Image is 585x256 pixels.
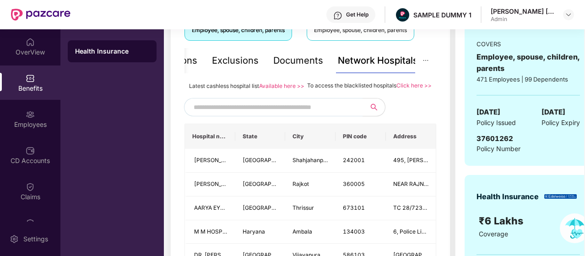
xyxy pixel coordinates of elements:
[273,54,323,68] div: Documents
[189,82,259,89] span: Latest cashless hospital list
[415,48,436,73] button: ellipsis
[212,54,259,68] div: Exclusions
[292,180,309,187] span: Rajkot
[194,180,295,187] span: [PERSON_NAME] Eye Hospitals Pvt Ltd
[26,182,35,191] img: svg+xml;base64,PHN2ZyBpZD0iQ2xhaW0iIHhtbG5zPSJodHRwOi8vd3d3LnczLm9yZy8yMDAwL3N2ZyIgd2lkdGg9IjIwIi...
[386,149,436,173] td: 495, Tarin Bahadurganj, Machinery Market
[21,234,51,244] div: Settings
[477,75,580,84] div: 471 Employees | 99 Dependents
[259,82,304,89] a: Available here >>
[26,146,35,155] img: svg+xml;base64,PHN2ZyBpZD0iQ0RfQWNjb3VudHMiIGRhdGEtbmFtZT0iQ0QgQWNjb3VudHMiIHhtbG5zPSJodHRwOi8vd3...
[192,26,285,35] div: Employee, spouse, children, parents
[243,180,300,187] span: [GEOGRAPHIC_DATA]
[292,228,312,235] span: Ambala
[393,204,536,211] span: TC 28/723/1,2ND FLOOR PALLITHANAM, BUS STAND
[194,228,234,235] span: M M HOSPITAL
[75,47,149,56] div: Health Insurance
[386,220,436,244] td: 6, Police Line,
[393,228,429,235] span: 6, Police Line,
[285,220,336,244] td: Ambala
[477,191,539,202] div: Health Insurance
[26,38,35,47] img: svg+xml;base64,PHN2ZyBpZD0iSG9tZSIgeG1sbnM9Imh0dHA6Ly93d3cudzMub3JnLzIwMDAvc3ZnIiB3aWR0aD0iMjAiIG...
[235,196,286,220] td: Kerala
[235,124,286,149] th: State
[185,220,235,244] td: M M HOSPITAL
[393,133,429,140] span: Address
[292,157,329,163] span: Shahjahanpur
[338,54,418,68] div: Network Hospitals
[292,204,314,211] span: Thrissur
[396,8,409,22] img: Pazcare_Alternative_logo-01-01.png
[363,98,385,116] button: search
[285,124,336,149] th: City
[185,149,235,173] td: NIPUN HOSPITAL
[477,39,580,49] div: COVERS
[386,196,436,220] td: TC 28/723/1,2ND FLOOR PALLITHANAM, BUS STAND
[243,204,300,211] span: [GEOGRAPHIC_DATA]
[285,196,336,220] td: Thrissur
[343,157,365,163] span: 242001
[346,11,368,18] div: Get Help
[243,157,300,163] span: [GEOGRAPHIC_DATA]
[10,234,19,244] img: svg+xml;base64,PHN2ZyBpZD0iU2V0dGluZy0yMHgyMCIgeG1sbnM9Imh0dHA6Ly93d3cudzMub3JnLzIwMDAvc3ZnIiB3aW...
[235,220,286,244] td: Haryana
[491,7,555,16] div: [PERSON_NAME] [PERSON_NAME]
[479,230,508,238] span: Coverage
[477,118,516,128] span: Policy Issued
[479,215,526,227] span: ₹6 Lakhs
[185,196,235,220] td: AARYA EYE CARE
[11,9,70,21] img: New Pazcare Logo
[542,118,580,128] span: Policy Expiry
[285,149,336,173] td: Shahjahanpur
[386,173,436,196] td: NEAR RAJNAGAR CHOWK NANA MUVA MAIN ROAD, BESIDE SURYAMUKHI HANUMAN TEMPLE
[477,134,513,143] span: 37601262
[26,110,35,119] img: svg+xml;base64,PHN2ZyBpZD0iRW1wbG95ZWVzIiB4bWxucz0iaHR0cDovL3d3dy53My5vcmcvMjAwMC9zdmciIHdpZHRoPS...
[243,228,265,235] span: Haryana
[413,11,471,19] div: SAMPLE DUMMY 1
[26,74,35,83] img: svg+xml;base64,PHN2ZyBpZD0iQmVuZWZpdHMiIHhtbG5zPSJodHRwOi8vd3d3LnczLm9yZy8yMDAwL3N2ZyIgd2lkdGg9Ij...
[192,133,228,140] span: Hospital name
[422,57,429,64] span: ellipsis
[363,103,385,111] span: search
[185,124,235,149] th: Hospital name
[343,204,365,211] span: 673101
[285,173,336,196] td: Rajkot
[336,124,386,149] th: PIN code
[477,145,520,153] span: Policy Number
[386,124,436,149] th: Address
[477,107,500,118] span: [DATE]
[185,173,235,196] td: Netradeep Maxivision Eye Hospitals Pvt Ltd
[307,82,396,89] span: To access the blacklisted hospitals
[565,11,572,18] img: svg+xml;base64,PHN2ZyBpZD0iRHJvcGRvd24tMzJ4MzIiIHhtbG5zPSJodHRwOi8vd3d3LnczLm9yZy8yMDAwL3N2ZyIgd2...
[314,26,407,35] div: Employee, spouse, children, parents
[343,180,365,187] span: 360005
[235,149,286,173] td: Uttar Pradesh
[396,82,432,89] a: Click here >>
[544,194,577,199] img: insurerLogo
[542,107,565,118] span: [DATE]
[477,51,580,74] div: Employee, spouse, children, parents
[393,157,503,163] span: 495, [PERSON_NAME], Machinery Market
[194,157,297,163] span: [PERSON_NAME][GEOGRAPHIC_DATA]
[26,218,35,228] img: svg+xml;base64,PHN2ZyBpZD0iQ2xhaW0iIHhtbG5zPSJodHRwOi8vd3d3LnczLm9yZy8yMDAwL3N2ZyIgd2lkdGg9IjIwIi...
[343,228,365,235] span: 134003
[333,11,342,20] img: svg+xml;base64,PHN2ZyBpZD0iSGVscC0zMngzMiIgeG1sbnM9Imh0dHA6Ly93d3cudzMub3JnLzIwMDAvc3ZnIiB3aWR0aD...
[235,173,286,196] td: Gujarat
[491,16,555,23] div: Admin
[194,204,239,211] span: AARYA EYE CARE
